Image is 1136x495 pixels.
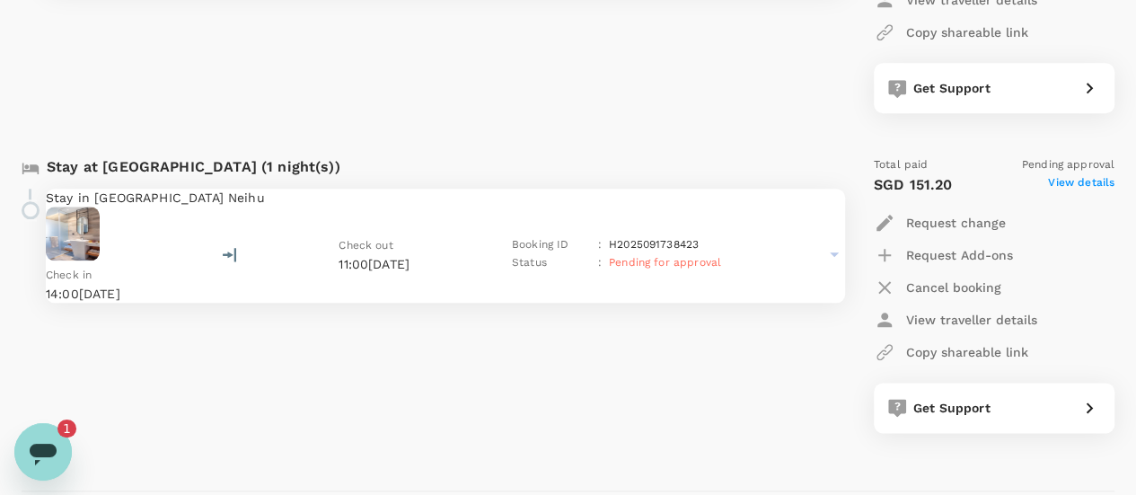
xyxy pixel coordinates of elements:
[874,174,953,196] p: SGD 151.20
[46,207,100,261] img: Just Palace Hotel Neihu
[906,214,1006,232] p: Request change
[512,236,591,254] p: Booking ID
[874,336,1028,368] button: Copy shareable link
[874,239,1013,271] button: Request Add-ons
[598,236,602,254] p: :
[1022,156,1114,174] span: Pending approval
[874,207,1006,239] button: Request change
[609,236,699,254] p: H2025091738423
[598,254,602,272] p: :
[906,278,1001,296] p: Cancel booking
[609,256,721,269] span: Pending for approval
[339,255,409,273] p: 11:00[DATE]
[906,23,1028,41] p: Copy shareable link
[913,81,991,95] span: Get Support
[906,246,1013,264] p: Request Add-ons
[46,285,120,303] p: 14:00[DATE]
[874,156,929,174] span: Total paid
[47,156,340,178] p: Stay at [GEOGRAPHIC_DATA] (1 night(s))
[46,189,845,207] p: Stay in [GEOGRAPHIC_DATA] Neihu
[913,401,991,415] span: Get Support
[512,254,591,272] p: Status
[874,271,1001,304] button: Cancel booking
[339,239,392,252] span: Check out
[57,420,93,438] iframe: Number of unread messages
[906,311,1037,329] p: View traveller details
[46,269,92,281] span: Check in
[906,343,1028,361] p: Copy shareable link
[874,16,1028,49] button: Copy shareable link
[1048,174,1114,196] span: View details
[14,423,72,481] iframe: Button to launch messaging window, 1 unread message
[874,304,1037,336] button: View traveller details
